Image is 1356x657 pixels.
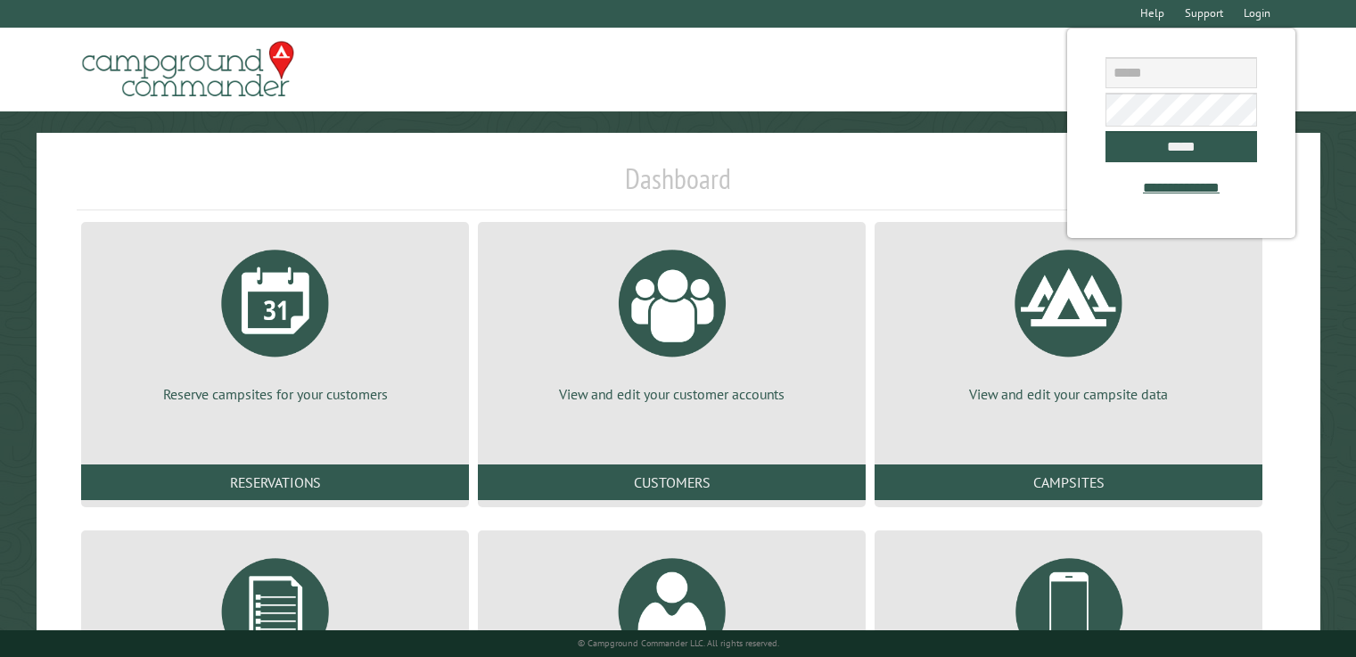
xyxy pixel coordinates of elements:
[478,464,866,500] a: Customers
[499,236,844,404] a: View and edit your customer accounts
[875,464,1262,500] a: Campsites
[499,384,844,404] p: View and edit your customer accounts
[103,236,448,404] a: Reserve campsites for your customers
[578,637,779,649] small: © Campground Commander LLC. All rights reserved.
[77,35,300,104] img: Campground Commander
[77,161,1279,210] h1: Dashboard
[896,236,1241,404] a: View and edit your campsite data
[896,384,1241,404] p: View and edit your campsite data
[103,384,448,404] p: Reserve campsites for your customers
[81,464,469,500] a: Reservations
